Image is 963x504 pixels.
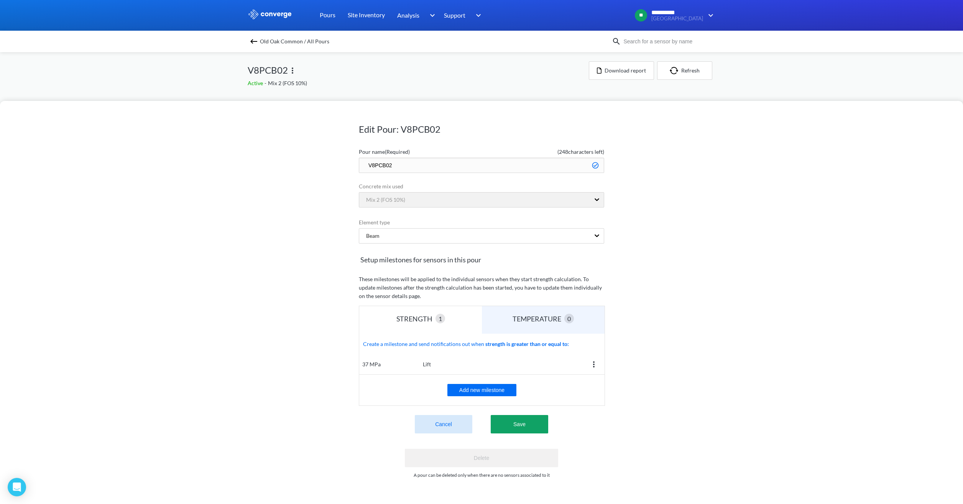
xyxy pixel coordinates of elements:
[260,36,329,47] span: Old Oak Common / All Pours
[481,148,604,156] span: ( 248 characters left)
[444,10,465,20] span: Support
[396,313,435,324] div: STRENGTH
[397,10,419,20] span: Analysis
[359,218,604,227] label: Element type
[360,232,380,240] div: Beam
[405,449,558,467] button: Delete
[359,148,481,156] label: Pour name (Required)
[621,37,714,46] input: Search for a sensor by name
[359,123,604,135] h1: Edit Pour: V8PCB02
[359,360,423,369] div: 37 MPa
[423,360,597,369] div: Lift
[415,415,472,433] button: Cancel
[359,158,604,173] input: Type the pour name here
[485,341,569,347] b: strength is greater than or equal to:
[359,275,604,300] p: These milestones will be applied to the individual sensors when they start strength calculation. ...
[425,11,437,20] img: downArrow.svg
[359,182,604,191] label: Concrete mix used
[8,478,26,496] div: Open Intercom Messenger
[447,384,516,396] button: Add new milestone
[589,360,598,369] img: more.svg
[513,313,564,324] div: TEMPERATURE
[703,11,715,20] img: downArrow.svg
[439,314,442,323] span: 1
[249,37,258,46] img: backspace.svg
[414,472,550,479] p: A pour can be deleted only when there are no sensors associated to it
[360,340,605,348] span: Create a milestone and send notifications out when
[612,37,621,46] img: icon-search.svg
[359,254,604,265] span: Setup milestones for sensors in this pour
[471,11,483,20] img: downArrow.svg
[491,415,548,433] button: Save
[651,16,703,21] span: [GEOGRAPHIC_DATA]
[567,314,571,323] span: 0
[248,9,292,19] img: logo_ewhite.svg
